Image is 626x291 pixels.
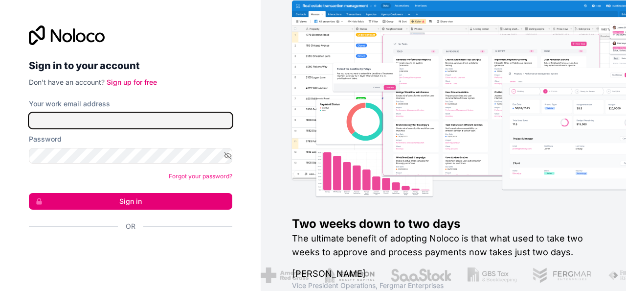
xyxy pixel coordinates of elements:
[292,232,595,259] h2: The ultimate benefit of adopting Noloco is that what used to take two weeks to approve and proces...
[29,193,232,210] button: Sign in
[292,281,595,291] h1: Vice President Operations , Fergmar Enterprises
[292,267,595,281] h1: [PERSON_NAME]
[29,99,110,109] label: Your work email address
[29,134,62,144] label: Password
[29,57,232,74] h2: Sign in to your account
[29,78,105,86] span: Don't have an account?
[126,221,135,231] span: Or
[292,216,595,232] h1: Two weeks down to two days
[24,242,229,264] iframe: Bouton "Se connecter avec Google"
[29,113,232,128] input: Email address
[169,172,232,180] a: Forgot your password?
[29,148,232,164] input: Password
[256,267,304,283] img: /assets/american-red-cross-BAupjrZR.png
[107,78,157,86] a: Sign up for free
